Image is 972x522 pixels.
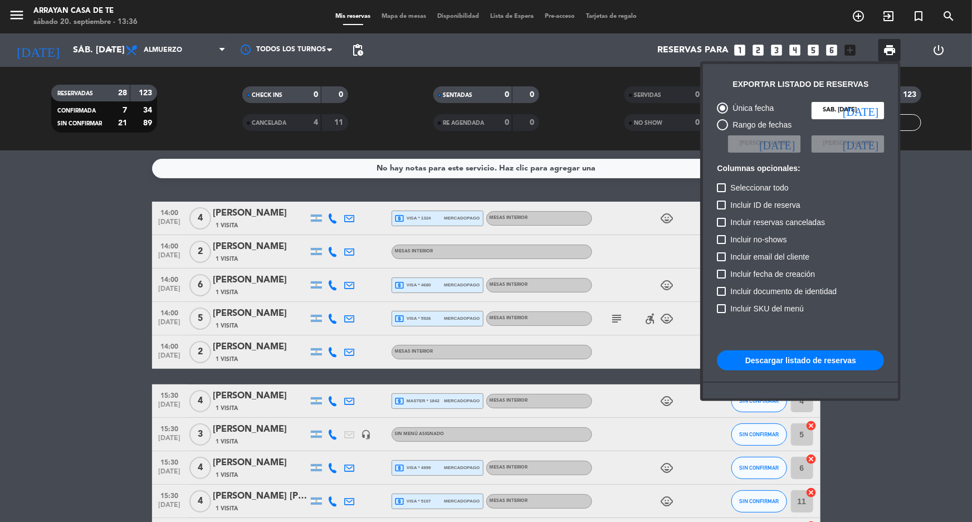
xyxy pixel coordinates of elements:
[730,181,788,194] span: Seleccionar todo
[728,119,792,131] div: Rango de fechas
[823,139,873,149] span: [PERSON_NAME]
[759,138,795,149] i: [DATE]
[730,285,837,298] span: Incluir documento de identidad
[730,233,787,246] span: Incluir no-shows
[728,102,774,115] div: Única fecha
[843,138,878,149] i: [DATE]
[717,164,884,173] h6: Columnas opcionales:
[717,350,884,370] button: Descargar listado de reservas
[883,43,896,57] span: print
[730,302,804,315] span: Incluir SKU del menú
[730,216,825,229] span: Incluir reservas canceladas
[730,198,800,212] span: Incluir ID de reserva
[730,267,815,281] span: Incluir fecha de creación
[730,250,809,264] span: Incluir email del cliente
[739,139,789,149] span: [PERSON_NAME]
[732,78,868,91] div: Exportar listado de reservas
[843,105,878,116] i: [DATE]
